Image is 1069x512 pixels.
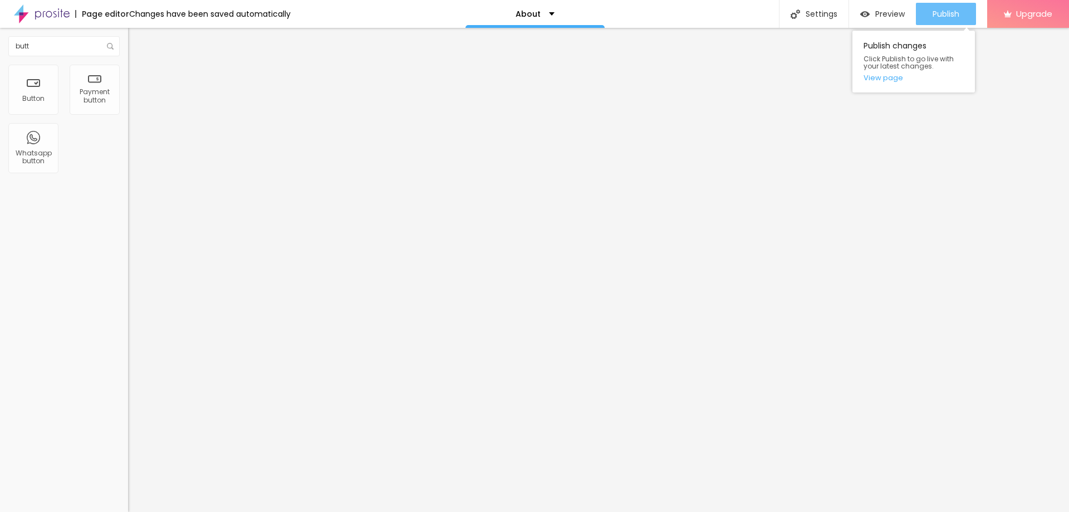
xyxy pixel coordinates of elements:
span: Upgrade [1016,9,1052,18]
p: About [516,10,541,18]
button: Preview [849,3,916,25]
div: Button [22,95,45,103]
input: Search element [8,36,120,56]
img: Icone [107,43,114,50]
img: Icone [791,9,800,19]
iframe: Editor [128,28,1069,512]
a: View page [864,74,964,81]
div: Changes have been saved automatically [129,10,291,18]
div: Publish changes [852,31,975,92]
button: Publish [916,3,976,25]
span: Publish [933,9,959,18]
div: Whatsapp button [11,149,55,165]
img: view-1.svg [860,9,870,19]
span: Click Publish to go live with your latest changes. [864,55,964,70]
span: Preview [875,9,905,18]
div: Page editor [75,10,129,18]
div: Payment button [72,88,116,104]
